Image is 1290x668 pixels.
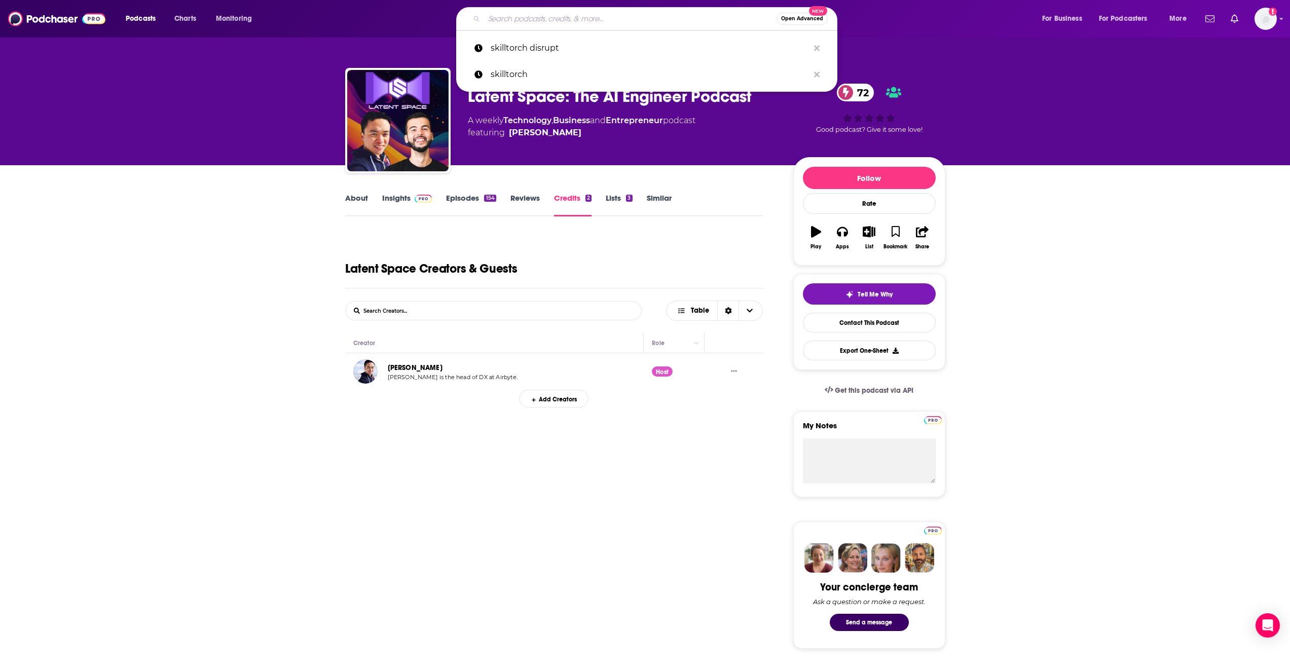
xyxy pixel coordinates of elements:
div: Ask a question or make a request. [813,598,926,606]
button: Follow [803,167,936,189]
div: Add Creators [519,390,588,407]
span: Tell Me Why [858,290,893,299]
div: 3 [626,195,632,202]
img: Podchaser Pro [415,195,432,203]
button: Choose View [666,301,763,321]
button: Export One-Sheet [803,341,936,360]
button: open menu [119,11,169,27]
span: , [551,116,553,125]
span: For Business [1042,12,1082,26]
a: Pro website [924,415,942,424]
svg: Add a profile image [1269,8,1277,16]
img: Podchaser Pro [924,527,942,535]
a: Charts [168,11,202,27]
div: Host [652,366,673,377]
span: More [1169,12,1187,26]
span: Charts [174,12,196,26]
span: [PERSON_NAME] is the head of DX at Airbyte. [388,374,518,381]
div: Bookmark [883,244,907,250]
img: Shawn Wang [353,359,378,384]
a: Similar [647,193,672,216]
img: Latent Space: The AI Engineer Podcast [347,70,449,171]
img: Podchaser Pro [924,416,942,424]
div: Role [652,337,666,349]
span: New [809,6,827,16]
a: skilltorch [456,61,837,88]
span: 72 [847,84,874,101]
button: Play [803,219,829,256]
a: Shawn Wang [509,127,581,139]
a: Show notifications dropdown [1227,10,1242,27]
a: Contact This Podcast [803,313,936,332]
img: Podchaser - Follow, Share and Rate Podcasts [8,9,105,28]
a: Episodes154 [446,193,496,216]
a: Credits2 [554,193,592,216]
input: Search podcasts, credits, & more... [484,11,777,27]
div: Open Intercom Messenger [1256,613,1280,638]
div: Share [915,244,929,250]
button: Bookmark [882,219,909,256]
button: Share [909,219,935,256]
a: Reviews [510,193,540,216]
button: open menu [1035,11,1095,27]
p: skilltorch [491,61,809,88]
p: skilltorch disrupt [491,35,809,61]
a: Get this podcast via API [817,378,922,403]
div: Apps [836,244,849,250]
span: For Podcasters [1099,12,1148,26]
img: Sydney Profile [804,543,834,573]
img: User Profile [1255,8,1277,30]
button: open menu [1092,11,1162,27]
a: skilltorch disrupt [456,35,837,61]
span: and [590,116,606,125]
a: Business [553,116,590,125]
span: Logged in as baroutunian [1255,8,1277,30]
img: Barbara Profile [838,543,867,573]
a: 72 [837,84,874,101]
span: Good podcast? Give it some love! [816,126,923,133]
span: Get this podcast via API [835,386,913,395]
button: tell me why sparkleTell Me Why [803,283,936,305]
button: Show profile menu [1255,8,1277,30]
button: Apps [829,219,856,256]
button: List [856,219,882,256]
div: 72Good podcast? Give it some love! [793,77,945,140]
span: Open Advanced [781,16,823,21]
button: Show More Button [727,366,741,377]
a: [PERSON_NAME] [388,363,443,372]
span: Monitoring [216,12,252,26]
div: 154 [484,195,496,202]
a: Technology [503,116,551,125]
button: Column Actions [690,337,702,349]
div: Play [810,244,821,250]
div: Your concierge team [820,581,918,593]
div: Search podcasts, credits, & more... [466,7,847,30]
button: Open AdvancedNew [777,13,828,25]
span: Podcasts [126,12,156,26]
button: open menu [209,11,265,27]
div: A weekly podcast [468,115,695,139]
a: Lists3 [606,193,632,216]
span: featuring [468,127,695,139]
span: Table [691,307,709,314]
a: About [345,193,368,216]
img: tell me why sparkle [845,290,854,299]
a: Show notifications dropdown [1201,10,1219,27]
button: open menu [1162,11,1199,27]
button: Send a message [830,614,909,631]
div: Creator [353,337,376,349]
div: Sort Direction [717,301,739,320]
div: 2 [585,195,592,202]
a: Entrepreneur [606,116,663,125]
a: InsightsPodchaser Pro [382,193,432,216]
h1: Latent Space Creators & Guests [345,261,518,276]
label: My Notes [803,421,936,438]
div: List [865,244,873,250]
div: Rate [803,193,936,214]
img: Jon Profile [905,543,934,573]
a: Pro website [924,525,942,535]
